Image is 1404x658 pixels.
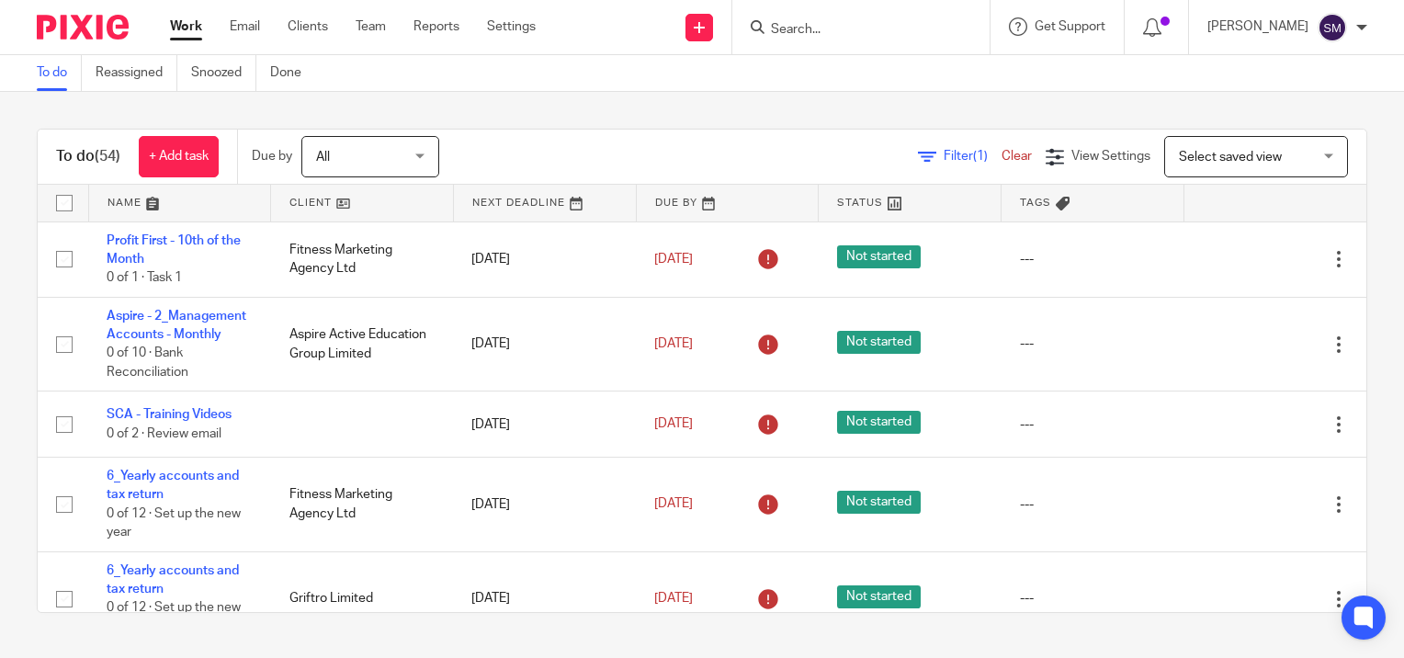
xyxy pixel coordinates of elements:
[37,15,129,40] img: Pixie
[654,498,693,511] span: [DATE]
[271,551,454,646] td: Griftro Limited
[107,234,241,266] a: Profit First - 10th of the Month
[654,592,693,605] span: [DATE]
[96,55,177,91] a: Reassigned
[191,55,256,91] a: Snoozed
[1020,198,1051,208] span: Tags
[107,310,246,341] a: Aspire - 2_Management Accounts - Monthly
[453,297,636,391] td: [DATE]
[288,17,328,36] a: Clients
[56,147,120,166] h1: To do
[1020,495,1166,514] div: ---
[37,55,82,91] a: To do
[270,55,315,91] a: Done
[769,22,934,39] input: Search
[654,337,693,350] span: [DATE]
[139,136,219,177] a: + Add task
[1020,250,1166,268] div: ---
[1318,13,1347,42] img: svg%3E
[1020,335,1166,353] div: ---
[973,150,988,163] span: (1)
[453,457,636,551] td: [DATE]
[837,411,921,434] span: Not started
[271,457,454,551] td: Fitness Marketing Agency Ltd
[107,427,221,440] span: 0 of 2 · Review email
[316,151,330,164] span: All
[837,585,921,608] span: Not started
[271,297,454,391] td: Aspire Active Education Group Limited
[654,253,693,266] span: [DATE]
[487,17,536,36] a: Settings
[107,602,241,634] span: 0 of 12 · Set up the new year
[837,245,921,268] span: Not started
[654,418,693,431] span: [DATE]
[1179,151,1282,164] span: Select saved view
[1020,415,1166,434] div: ---
[453,551,636,646] td: [DATE]
[453,391,636,457] td: [DATE]
[1071,150,1150,163] span: View Settings
[837,331,921,354] span: Not started
[944,150,1002,163] span: Filter
[1020,589,1166,607] div: ---
[107,271,182,284] span: 0 of 1 · Task 1
[356,17,386,36] a: Team
[271,221,454,297] td: Fitness Marketing Agency Ltd
[1002,150,1032,163] a: Clear
[252,147,292,165] p: Due by
[453,221,636,297] td: [DATE]
[1207,17,1308,36] p: [PERSON_NAME]
[413,17,459,36] a: Reports
[107,564,239,596] a: 6_Yearly accounts and tax return
[837,491,921,514] span: Not started
[1035,20,1105,33] span: Get Support
[107,507,241,539] span: 0 of 12 · Set up the new year
[107,408,232,421] a: SCA - Training Videos
[107,470,239,501] a: 6_Yearly accounts and tax return
[95,149,120,164] span: (54)
[107,347,188,380] span: 0 of 10 · Bank Reconciliation
[170,17,202,36] a: Work
[230,17,260,36] a: Email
